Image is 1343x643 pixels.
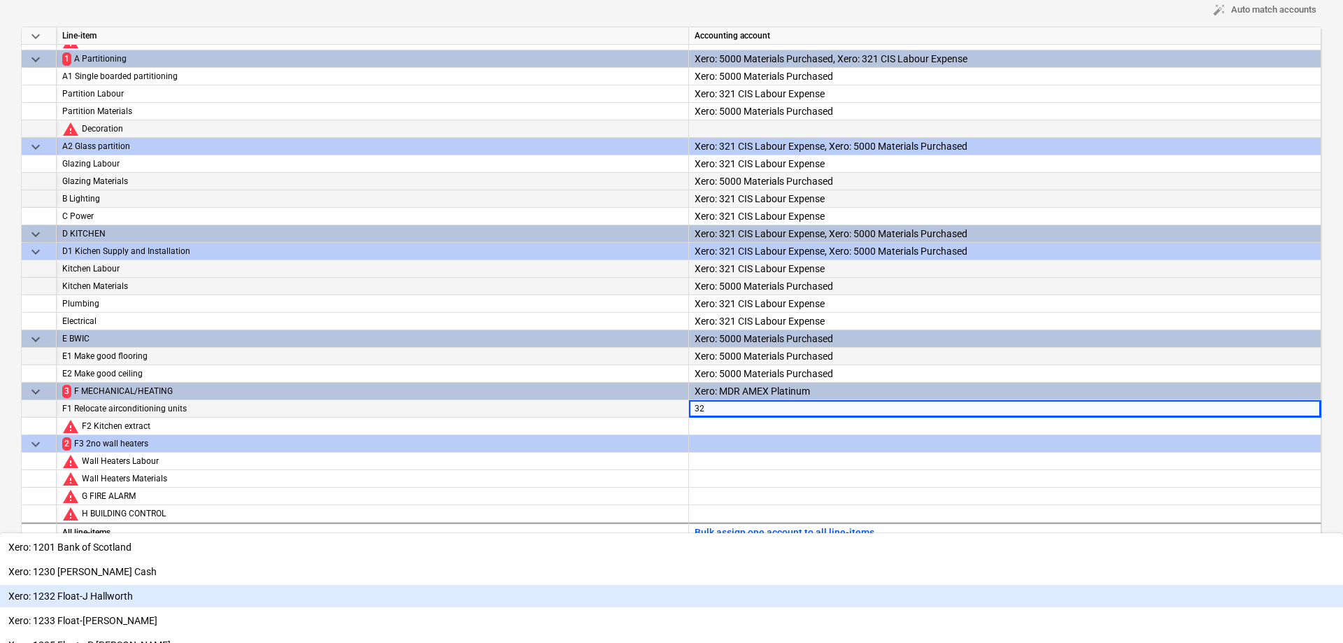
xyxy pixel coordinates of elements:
[695,348,1315,365] div: Xero: 5000 Materials Purchased
[62,208,683,225] div: C Power
[27,28,44,45] span: keyboard_arrow_down
[62,385,71,398] span: 3
[695,208,1315,225] div: Xero: 321 CIS Labour Expense
[689,27,1321,45] div: Accounting account
[74,435,683,453] div: F3 2no wall heaters
[695,68,1315,85] div: Xero: 5000 Materials Purchased
[62,243,683,260] div: D1 Kichen Supply and Installation
[57,27,689,45] div: Line-item
[82,418,683,435] div: F2 Kitchen extract
[27,383,44,400] span: keyboard_arrow_down
[62,85,683,103] div: Partition Labour
[62,295,683,313] div: Plumbing
[695,295,1315,313] div: Xero: 321 CIS Labour Expense
[695,190,1315,208] div: Xero: 321 CIS Labour Expense
[62,505,79,522] span: No accounting account chosen for line-item. Line-item is not allowed to be connected to cost docu...
[62,173,683,190] div: Glazing Materials
[62,68,683,85] div: A1 Single boarded partitioning
[62,437,71,451] span: 2
[695,365,1315,383] div: Xero: 5000 Materials Purchased
[695,225,1315,243] div: Xero: 321 CIS Labour Expense, Xero: 5000 Materials Purchased
[695,278,1315,295] div: Xero: 5000 Materials Purchased
[62,330,683,348] div: E BWIC
[27,331,44,348] span: keyboard_arrow_down
[82,120,683,138] div: Decoration
[62,400,683,418] div: F1 Relocate airconditioning units
[695,383,1315,400] div: Xero: MDR AMEX Platinum
[27,436,44,453] span: keyboard_arrow_down
[695,173,1315,190] div: Xero: 5000 Materials Purchased
[82,453,683,470] div: Wall Heaters Labour
[62,225,683,243] div: D KITCHEN
[695,85,1315,103] div: Xero: 321 CIS Labour Expense
[62,470,79,487] span: No accounting account chosen for line-item. Line-item is not allowed to be connected to cost docu...
[62,418,79,434] span: No accounting account chosen for line-item. Line-item is not allowed to be connected to cost docu...
[62,313,683,330] div: Electrical
[62,365,683,383] div: E2 Make good ceiling
[695,138,1315,155] div: Xero: 321 CIS Labour Expense, Xero: 5000 Materials Purchased
[62,453,79,469] span: No accounting account chosen for line-item. Line-item is not allowed to be connected to cost docu...
[62,120,79,137] span: No accounting account chosen for line-item. Line-item is not allowed to be connected to cost docu...
[82,505,683,523] div: H BUILDING CONTROL
[62,103,683,120] div: Partition Materials
[74,50,683,68] div: A Partitioning
[62,488,79,504] span: No accounting account chosen for line-item. Line-item is not allowed to be connected to cost docu...
[27,226,44,243] span: keyboard_arrow_down
[27,139,44,155] span: keyboard_arrow_down
[62,155,683,173] div: Glazing Labour
[695,330,1315,348] div: Xero: 5000 Materials Purchased
[695,524,874,542] button: Bulk assign one account to all line-items
[27,51,44,68] span: keyboard_arrow_down
[27,243,44,260] span: keyboard_arrow_down
[62,52,71,66] span: 1
[695,243,1315,260] div: Xero: 321 CIS Labour Expense, Xero: 5000 Materials Purchased
[695,103,1315,120] div: Xero: 5000 Materials Purchased
[82,470,683,488] div: Wall Heaters Materials
[1273,576,1343,643] iframe: Chat Widget
[62,138,683,155] div: A2 Glass partition
[82,488,683,505] div: G FIRE ALARM
[62,190,683,208] div: B Lighting
[57,523,689,540] div: All line-items
[695,50,1315,68] div: Xero: 5000 Materials Purchased, Xero: 321 CIS Labour Expense
[62,260,683,278] div: Kitchen Labour
[695,313,1315,330] div: Xero: 321 CIS Labour Expense
[74,383,683,400] div: F MECHANICAL/HEATING
[62,278,683,295] div: Kitchen Materials
[62,348,683,365] div: E1 Make good flooring
[695,260,1315,278] div: Xero: 321 CIS Labour Expense
[695,155,1315,173] div: Xero: 321 CIS Labour Expense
